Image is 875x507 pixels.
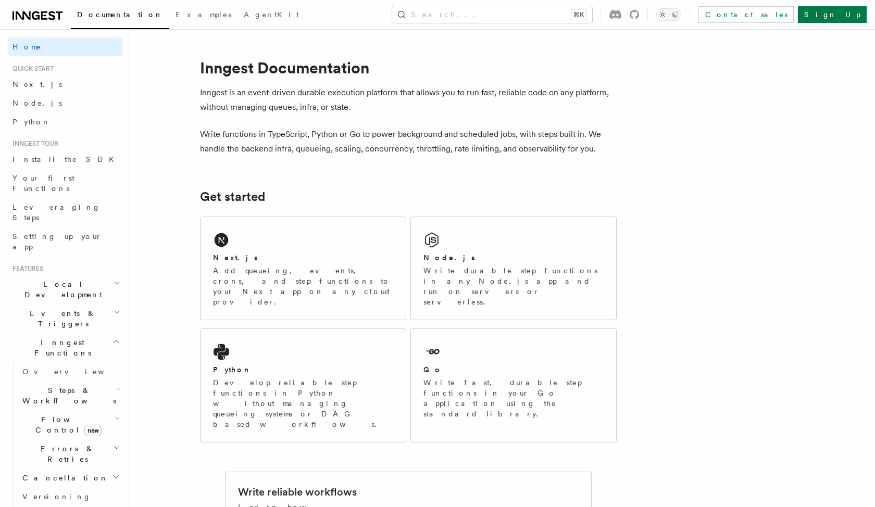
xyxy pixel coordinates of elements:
[8,169,122,198] a: Your first Functions
[12,232,102,251] span: Setting up your app
[8,264,43,273] span: Features
[213,265,393,307] p: Add queueing, events, crons, and step functions to your Next app on any cloud provider.
[18,487,122,506] a: Versioning
[8,227,122,256] a: Setting up your app
[8,337,113,358] span: Inngest Functions
[8,150,122,169] a: Install the SDK
[392,6,592,23] button: Search...⌘K
[798,6,867,23] a: Sign Up
[8,37,122,56] a: Home
[18,443,113,464] span: Errors & Retries
[238,485,357,499] h2: Write reliable workflows
[12,203,101,222] span: Leveraging Steps
[8,198,122,227] a: Leveraging Steps
[8,94,122,112] a: Node.js
[18,473,108,483] span: Cancellation
[698,6,794,23] a: Contact sales
[200,217,406,320] a: Next.jsAdd queueing, events, crons, and step functions to your Next app on any cloud provider.
[12,155,120,163] span: Install the SDK
[8,279,114,300] span: Local Development
[410,217,617,320] a: Node.jsWrite durable step functions in any Node.js app and run on servers or serverless.
[18,381,122,410] button: Steps & Workflows
[200,328,406,442] a: PythonDevelop reliable step functions in Python without managing queueing systems or DAG based wo...
[176,10,231,19] span: Examples
[8,65,54,73] span: Quick start
[423,265,604,307] p: Write durable step functions in any Node.js app and run on servers or serverless.
[423,377,604,419] p: Write fast, durable step functions in your Go application using the standard library.
[18,362,122,381] a: Overview
[571,9,586,20] kbd: ⌘K
[12,118,51,126] span: Python
[18,410,122,439] button: Flow Controlnew
[8,275,122,304] button: Local Development
[22,492,91,501] span: Versioning
[8,333,122,362] button: Inngest Functions
[22,367,130,376] span: Overview
[12,174,74,193] span: Your first Functions
[12,80,62,88] span: Next.js
[77,10,163,19] span: Documentation
[12,42,42,52] span: Home
[213,252,258,263] h2: Next.js
[18,385,116,406] span: Steps & Workflows
[423,252,475,263] h2: Node.js
[244,10,299,19] span: AgentKit
[200,58,617,77] h1: Inngest Documentation
[8,112,122,131] a: Python
[18,414,115,435] span: Flow Control
[656,8,681,21] button: Toggle dark mode
[200,189,265,204] a: Get started
[423,364,442,375] h2: Go
[18,468,122,487] button: Cancellation
[12,99,62,107] span: Node.js
[213,364,252,375] h2: Python
[84,425,102,436] span: new
[410,328,617,442] a: GoWrite fast, durable step functions in your Go application using the standard library.
[8,308,114,329] span: Events & Triggers
[200,85,617,115] p: Inngest is an event-driven durable execution platform that allows you to run fast, reliable code ...
[213,377,393,429] p: Develop reliable step functions in Python without managing queueing systems or DAG based workflows.
[200,127,617,156] p: Write functions in TypeScript, Python or Go to power background and scheduled jobs, with steps bu...
[8,75,122,94] a: Next.js
[71,3,169,29] a: Documentation
[169,3,238,28] a: Examples
[8,140,58,148] span: Inngest tour
[238,3,305,28] a: AgentKit
[8,304,122,333] button: Events & Triggers
[18,439,122,468] button: Errors & Retries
